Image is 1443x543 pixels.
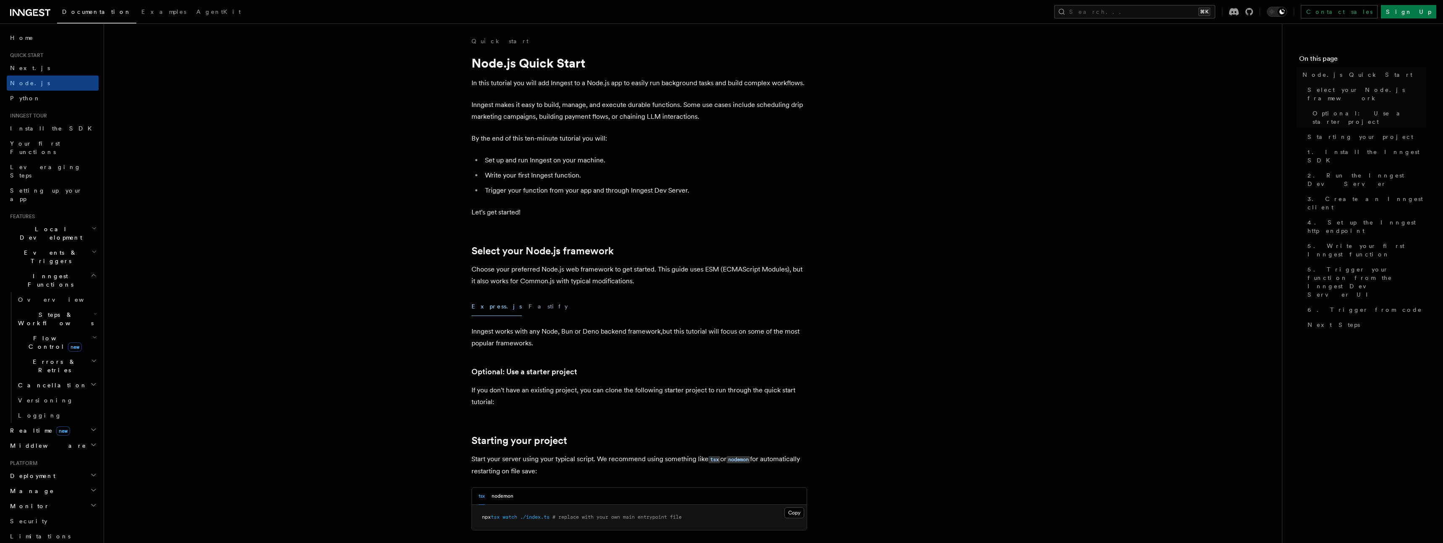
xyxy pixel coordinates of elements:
span: 4. Set up the Inngest http endpoint [1308,218,1426,235]
span: 6. Trigger from code [1308,305,1422,314]
button: Steps & Workflows [15,307,99,331]
span: Realtime [7,426,70,435]
button: Toggle dark mode [1267,7,1287,17]
span: Versioning [18,397,73,404]
span: Inngest tour [7,112,47,119]
button: tsx [479,488,485,505]
span: AgentKit [196,8,241,15]
button: Fastify [529,297,568,316]
span: 1. Install the Inngest SDK [1308,148,1426,164]
span: 3. Create an Inngest client [1308,195,1426,211]
li: Trigger your function from your app and through Inngest Dev Server. [482,185,807,196]
span: Setting up your app [10,187,82,202]
p: Inngest works with any Node, Bun or Deno backend framework,but this tutorial will focus on some o... [471,326,807,349]
a: Documentation [57,3,136,23]
span: Examples [141,8,186,15]
a: Contact sales [1301,5,1378,18]
a: 2. Run the Inngest Dev Server [1304,168,1426,191]
span: Documentation [62,8,131,15]
span: Logging [18,412,62,419]
span: Features [7,213,35,220]
span: Flow Control [15,334,92,351]
span: Local Development [7,225,91,242]
a: tsx [708,455,720,463]
span: Starting your project [1308,133,1413,141]
a: Your first Functions [7,136,99,159]
span: 2. Run the Inngest Dev Server [1308,171,1426,188]
button: Copy [784,507,804,518]
button: Cancellation [15,378,99,393]
a: Optional: Use a starter project [471,366,577,378]
span: Monitor [7,502,49,510]
div: Inngest Functions [7,292,99,423]
span: 5. Trigger your function from the Inngest Dev Server UI [1308,265,1426,299]
a: Node.js [7,76,99,91]
p: Start your server using your typical script. We recommend using something like or for automatical... [471,453,807,477]
span: Manage [7,487,54,495]
a: Sign Up [1381,5,1436,18]
span: Events & Triggers [7,248,91,265]
a: Next.js [7,60,99,76]
span: new [68,342,82,352]
a: Versioning [15,393,99,408]
a: Quick start [471,37,529,45]
p: Choose your preferred Node.js web framework to get started. This guide uses ESM (ECMAScript Modul... [471,264,807,287]
a: 6. Trigger from code [1304,302,1426,317]
span: tsx [491,514,500,520]
a: Home [7,30,99,45]
a: 5. Write your first Inngest function [1304,238,1426,262]
span: new [56,426,70,436]
a: Install the SDK [7,121,99,136]
span: 5. Write your first Inngest function [1308,242,1426,258]
span: Next Steps [1308,321,1360,329]
a: Leveraging Steps [7,159,99,183]
span: Errors & Retries [15,358,91,374]
span: Quick start [7,52,43,59]
code: nodemon [727,456,750,463]
a: 1. Install the Inngest SDK [1304,144,1426,168]
span: Limitations [10,533,70,540]
a: Starting your project [1304,129,1426,144]
a: Node.js Quick Start [1299,67,1426,82]
p: By the end of this ten-minute tutorial you will: [471,133,807,144]
button: Realtimenew [7,423,99,438]
p: If you don't have an existing project, you can clone the following starter project to run through... [471,384,807,408]
a: AgentKit [191,3,246,23]
button: Errors & Retries [15,354,99,378]
span: Node.js Quick Start [1302,70,1412,79]
span: Next.js [10,65,50,71]
span: Node.js [10,80,50,86]
button: Deployment [7,468,99,483]
a: Overview [15,292,99,307]
span: Select your Node.js framework [1308,86,1426,102]
span: Platform [7,460,38,467]
p: Inngest makes it easy to build, manage, and execute durable functions. Some use cases include sch... [471,99,807,123]
a: Next Steps [1304,317,1426,332]
button: Local Development [7,222,99,245]
a: Python [7,91,99,106]
a: Logging [15,408,99,423]
button: Middleware [7,438,99,453]
a: 4. Set up the Inngest http endpoint [1304,215,1426,238]
span: npx [482,514,491,520]
span: Deployment [7,472,55,480]
span: Middleware [7,441,86,450]
span: Steps & Workflows [15,311,94,327]
button: nodemon [492,488,513,505]
span: Overview [18,296,104,303]
a: Security [7,514,99,529]
p: Let's get started! [471,206,807,218]
span: Inngest Functions [7,272,91,289]
a: Select your Node.js framework [471,245,614,257]
span: ./index.ts [520,514,550,520]
a: 3. Create an Inngest client [1304,191,1426,215]
span: Security [10,518,47,525]
a: Setting up your app [7,183,99,206]
button: Monitor [7,499,99,514]
li: Set up and run Inngest on your machine. [482,154,807,166]
kbd: ⌘K [1198,8,1210,16]
button: Search...⌘K [1054,5,1215,18]
a: Examples [136,3,191,23]
h1: Node.js Quick Start [471,55,807,70]
span: Optional: Use a starter project [1313,109,1426,126]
